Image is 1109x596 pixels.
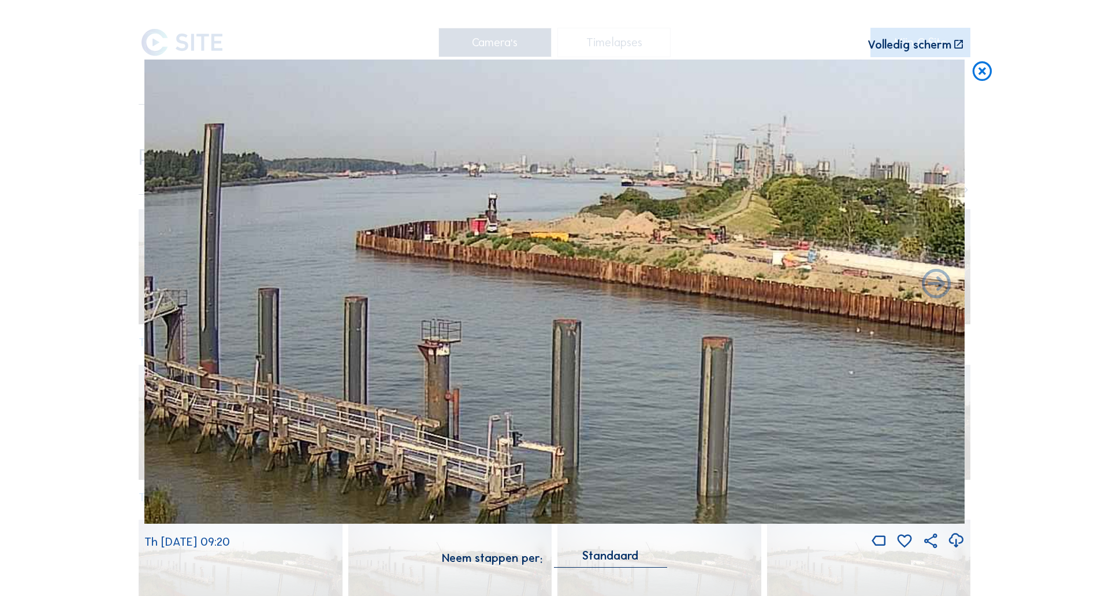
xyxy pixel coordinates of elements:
i: Forward [155,268,190,302]
img: Image [144,60,965,524]
div: Standaard [582,550,638,561]
i: Back [919,268,954,302]
div: Neem stappen per: [442,552,542,564]
div: Volledig scherm [868,39,951,50]
span: Th [DATE] 09:20 [144,535,230,549]
div: Standaard [554,550,667,567]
